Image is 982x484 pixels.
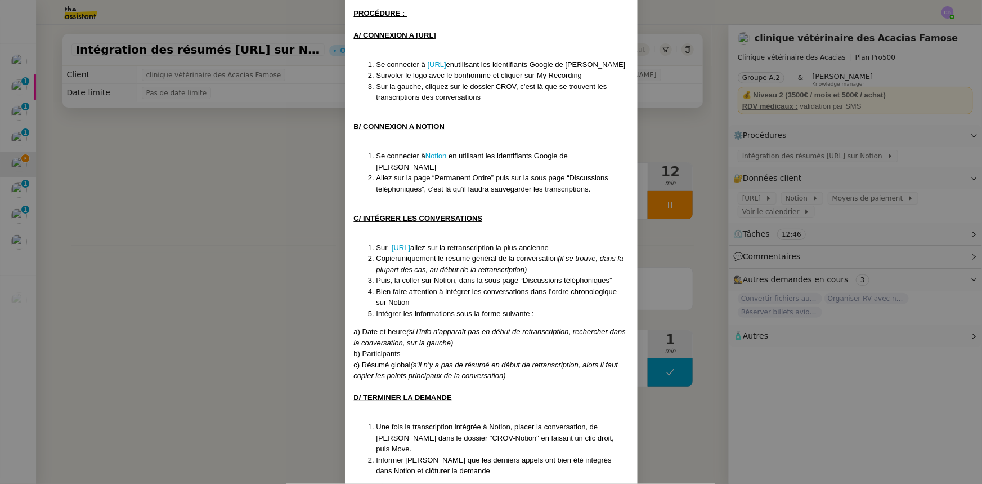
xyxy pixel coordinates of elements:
li: Intégrer les informations sous la forme suivante : [376,308,629,319]
a: [URL] [392,243,410,252]
em: (il se trouve, dans la plupart des cas, au début de la retranscription) [376,254,624,274]
u: B/ CONNEXION A NOTION [354,122,445,131]
li: Une fois la transcription intégrée à Notion, placer la conversation, de [PERSON_NAME] dans le dos... [376,421,629,455]
span: en utilisant les identifiants Google de [PERSON_NAME] [376,152,568,171]
span: c) Résumé global [354,361,411,369]
li: en [376,59,629,70]
a: Notion [425,152,447,160]
em: (s’il n’y a pas de résumé en début de retranscription, alors il faut copier les points principaux... [354,361,618,380]
span: Se connecter à [376,60,425,69]
a: [URL] [428,60,446,69]
span: ez sur la retranscription la plus ancienne [418,243,549,252]
span: Informer [PERSON_NAME] que les derniers appels ont bien été intégrés dans Notion et clôturer la d... [376,456,612,476]
span: utilisant les identifiants Google de [PERSON_NAME] [454,60,625,69]
span: Sur la gauche, cliquez sur le dossier CROV, c’est là que se trouvent les transcriptions des conve... [376,82,607,102]
span: Bien faire attention à intégrer les conversations dans l’ordre chronologique sur Notion [376,287,617,307]
u: A/ CONNEXION A [URL] [354,31,436,39]
li: all [376,242,629,254]
div: a) Date et heure [354,326,629,348]
span: Survoler le logo avec le bonhomme et cliquer sur My Recording [376,71,582,79]
span: Se connecter à [376,152,425,160]
u: C/ INTÉGRER LES CONVERSATIONS [354,214,483,223]
span: uniquement le résumé général de la conversation [398,254,558,263]
span: Sur [376,243,388,252]
span: Copier [376,254,398,263]
u: D/ TERMINER LA DEMANDE [354,393,452,402]
em: (si l’info n’apparaît pas en début de retranscription, rechercher dans la conversation, sur la ga... [354,327,626,347]
div: b) Participants [354,348,629,359]
u: PROCÉDURE : [354,9,405,17]
span: Puis, la coller sur Notion, dans la sous page “Discussions téléphoniques” [376,276,612,285]
span: Allez sur la page “Permanent Ordre” puis sur la sous page “Discussions téléphoniques”, c’est là q... [376,174,609,193]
